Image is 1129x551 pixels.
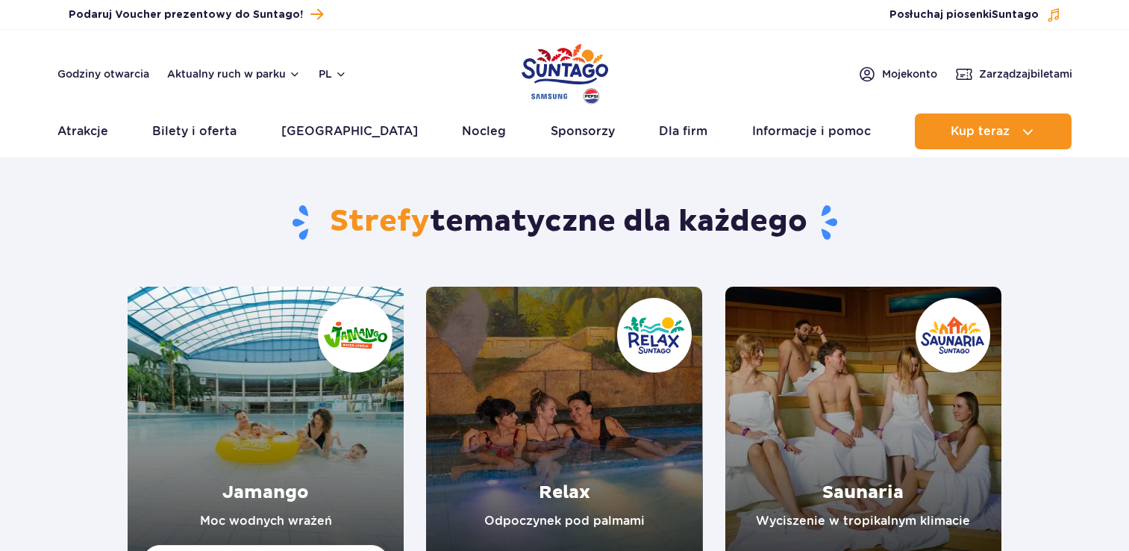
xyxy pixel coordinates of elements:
[858,65,937,83] a: Mojekonto
[330,203,430,240] span: Strefy
[281,113,418,149] a: [GEOGRAPHIC_DATA]
[915,113,1072,149] button: Kup teraz
[889,7,1039,22] span: Posłuchaj piosenki
[128,203,1001,242] h1: tematyczne dla każdego
[462,113,506,149] a: Nocleg
[57,66,149,81] a: Godziny otwarcia
[152,113,237,149] a: Bilety i oferta
[551,113,615,149] a: Sponsorzy
[659,113,707,149] a: Dla firm
[882,66,937,81] span: Moje konto
[69,4,323,25] a: Podaruj Voucher prezentowy do Suntago!
[57,113,108,149] a: Atrakcje
[951,125,1010,138] span: Kup teraz
[889,7,1061,22] button: Posłuchaj piosenkiSuntago
[319,66,347,81] button: pl
[167,68,301,80] button: Aktualny ruch w parku
[752,113,871,149] a: Informacje i pomoc
[979,66,1072,81] span: Zarządzaj biletami
[955,65,1072,83] a: Zarządzajbiletami
[69,7,303,22] span: Podaruj Voucher prezentowy do Suntago!
[992,10,1039,20] span: Suntago
[522,37,608,106] a: Park of Poland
